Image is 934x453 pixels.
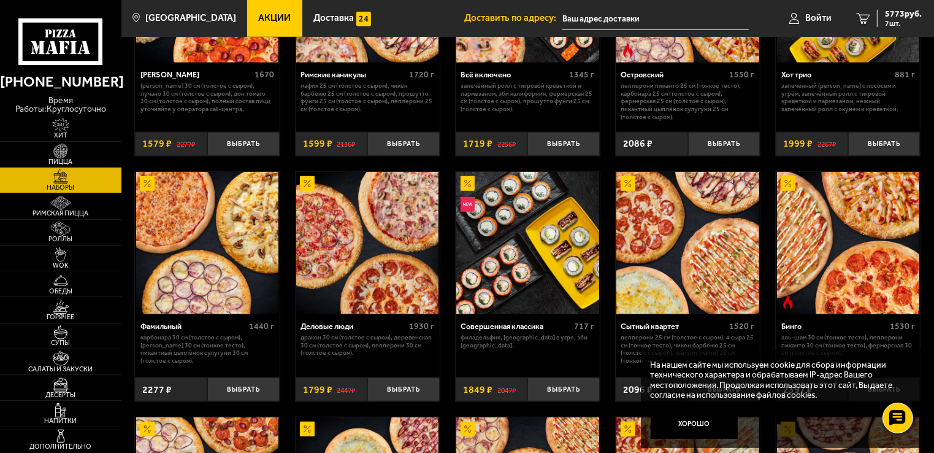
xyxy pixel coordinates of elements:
s: 2047 ₽ [497,385,516,395]
span: Доставить по адресу: [464,14,562,23]
span: 1670 [255,69,274,80]
div: Деловые люди [300,322,406,331]
p: Запечённый ролл с тигровой креветкой и пармезаном, Эби Калифорния, Фермерская 25 см (толстое с сы... [461,82,594,114]
input: Ваш адрес доставки [562,7,749,30]
span: Войти [805,14,832,23]
p: [PERSON_NAME] 30 см (толстое с сыром), Лучано 30 см (толстое с сыром), Дон Томаго 30 см (толстое ... [140,82,274,114]
span: 2277 ₽ [142,385,172,395]
s: 2136 ₽ [337,139,356,149]
img: Акционный [300,176,315,191]
img: Новинка [461,197,475,212]
button: Хорошо [651,409,738,439]
div: Хот трио [781,70,892,79]
span: 1530 г [890,321,915,331]
p: Аль-Шам 30 см (тонкое тесто), Пепперони Пиканто 30 см (тонкое тесто), Фермерская 30 см (толстое с... [781,334,915,357]
button: Выбрать [848,132,921,156]
span: 1345 г [569,69,594,80]
img: Акционный [300,422,315,436]
button: Выбрать [207,377,280,401]
img: Сытный квартет [616,172,759,314]
s: 2267 ₽ [817,139,836,149]
img: Акционный [140,422,155,436]
button: Выбрать [207,132,280,156]
span: 1930 г [409,321,434,331]
div: Всё включено [461,70,566,79]
img: Деловые люди [296,172,438,314]
img: Фамильный [136,172,278,314]
img: Острое блюдо [621,43,635,58]
span: 1599 ₽ [303,139,332,149]
p: Филадельфия, [GEOGRAPHIC_DATA] в угре, Эби [GEOGRAPHIC_DATA]. [461,334,594,349]
div: Бинго [781,322,887,331]
span: 2096 ₽ [623,385,653,395]
span: 717 г [574,321,594,331]
a: АкционныйФамильный [135,172,279,314]
span: 1579 ₽ [142,139,172,149]
span: 5773 руб. [885,10,922,18]
div: Совершенная классика [461,322,571,331]
span: 1999 ₽ [783,139,813,149]
button: Выбрать [367,132,440,156]
div: Островский [621,70,727,79]
p: Карбонара 30 см (толстое с сыром), [PERSON_NAME] 30 см (тонкое тесто), Пикантный цыплёнок сулугун... [140,334,274,365]
span: 1799 ₽ [303,385,332,395]
div: Фамильный [140,322,246,331]
span: 7 шт. [885,20,922,27]
img: Бинго [777,172,919,314]
img: Акционный [461,176,475,191]
s: 2256 ₽ [497,139,516,149]
span: 1719 ₽ [463,139,492,149]
img: Акционный [140,176,155,191]
a: АкционныйДеловые люди [296,172,440,314]
span: 1849 ₽ [463,385,492,395]
img: Совершенная классика [456,172,599,314]
p: Мафия 25 см (толстое с сыром), Чикен Барбекю 25 см (толстое с сыром), Прошутто Фунги 25 см (толст... [300,82,434,114]
span: 1440 г [249,321,274,331]
p: Пепперони 25 см (толстое с сыром), 4 сыра 25 см (тонкое тесто), Чикен Барбекю 25 см (толстое с сы... [621,334,755,365]
s: 2277 ₽ [177,139,195,149]
p: На нашем сайте мы используем cookie для сбора информации технического характера и обрабатываем IP... [651,360,904,400]
span: Акции [259,14,291,23]
a: АкционныйСытный квартет [616,172,760,314]
span: Доставка [313,14,354,23]
button: Выбрать [688,132,760,156]
span: 1520 г [730,321,755,331]
p: Запеченный [PERSON_NAME] с лососем и угрём, Запечённый ролл с тигровой креветкой и пармезаном, Не... [781,82,915,114]
a: АкционныйОстрое блюдоБинго [776,172,920,314]
img: Акционный [461,422,475,436]
button: Выбрать [527,132,600,156]
p: Дракон 30 см (толстое с сыром), Деревенская 30 см (толстое с сыром), Пепперони 30 см (толстое с с... [300,334,434,357]
span: 1550 г [730,69,755,80]
span: [GEOGRAPHIC_DATA] [145,14,236,23]
button: Выбрать [527,377,600,401]
button: Выбрать [367,377,440,401]
p: Пепперони Пиканто 25 см (тонкое тесто), Карбонара 25 см (толстое с сыром), Фермерская 25 см (толс... [621,82,755,121]
span: 1720 г [409,69,434,80]
div: [PERSON_NAME] [140,70,251,79]
div: Сытный квартет [621,322,727,331]
img: Острое блюдо [781,295,795,309]
s: 2447 ₽ [337,385,356,395]
img: Акционный [621,176,635,191]
img: Акционный [621,422,635,436]
span: 2086 ₽ [623,139,653,149]
a: АкционныйНовинкаСовершенная классика [456,172,600,314]
span: 881 г [895,69,915,80]
img: Акционный [781,176,795,191]
img: 15daf4d41897b9f0e9f617042186c801.svg [356,12,371,26]
div: Римские каникулы [300,70,406,79]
